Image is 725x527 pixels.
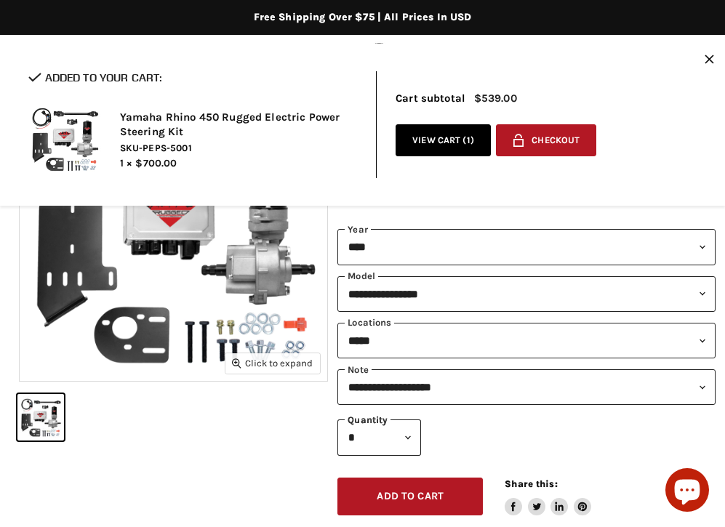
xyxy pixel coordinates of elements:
[467,134,470,145] span: 1
[505,478,591,516] aside: Share this:
[377,490,444,502] span: Add to cart
[28,71,354,84] h2: Added to your cart:
[496,124,596,157] button: Checkout
[661,468,713,515] inbox-online-store-chat: Shopify online store chat
[337,478,483,516] button: Add to cart
[312,41,413,73] img: Demon Powersports
[474,92,517,105] span: $539.00
[225,353,320,373] button: Click to expand
[28,102,101,175] img: Yamaha Rhino 450 Rugged Electric Power Steering Kit
[705,55,714,67] button: Close
[20,73,327,381] img: IMAGE
[17,394,64,440] button: IMAGE thumbnail
[396,92,465,105] span: Cart subtotal
[337,229,715,265] select: year
[135,157,177,169] span: $700.00
[337,369,715,405] select: keys
[491,124,597,162] form: cart checkout
[120,142,354,155] span: SKU-PEPS-5001
[337,419,421,455] select: Quantity
[532,135,580,146] span: Checkout
[396,124,491,157] a: View cart (1)
[337,276,715,312] select: modal-name
[232,358,313,369] span: Click to expand
[654,41,725,73] a: $0.00
[505,478,557,489] span: Share this:
[120,157,132,169] span: 1 ×
[337,323,715,358] select: keys
[120,110,354,139] h2: Yamaha Rhino 450 Rugged Electric Power Steering Kit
